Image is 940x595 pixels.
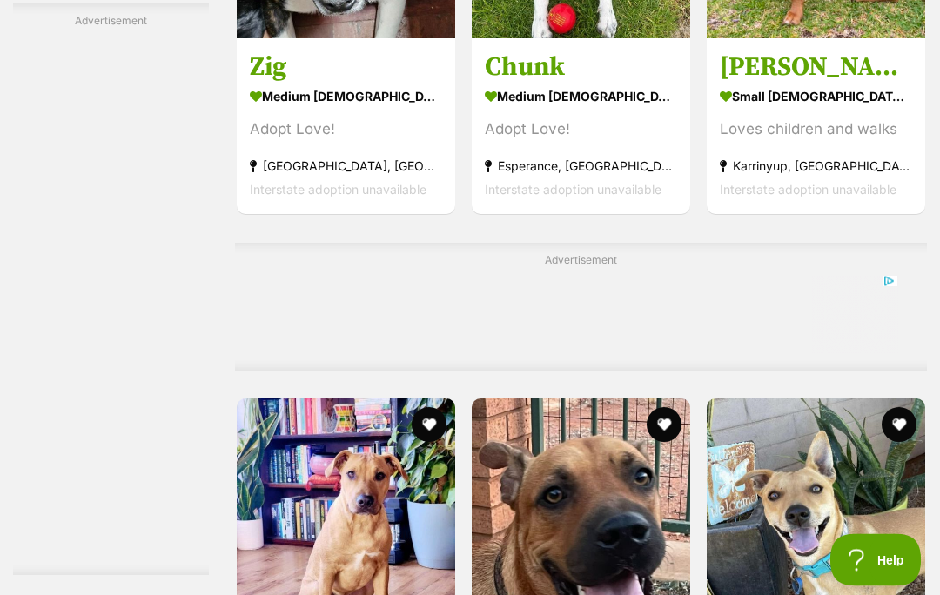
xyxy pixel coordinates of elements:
[485,184,661,198] span: Interstate adoption unavailable
[235,244,927,371] div: Advertisement
[42,37,181,558] iframe: Advertisement
[250,119,442,143] div: Adopt Love!
[647,408,681,443] button: favourite
[485,85,677,110] strong: medium [DEMOGRAPHIC_DATA] Dog
[237,39,455,216] a: Zig medium [DEMOGRAPHIC_DATA] Dog Adopt Love! [GEOGRAPHIC_DATA], [GEOGRAPHIC_DATA] Interstate ado...
[485,119,677,143] div: Adopt Love!
[250,85,442,110] strong: medium [DEMOGRAPHIC_DATA] Dog
[412,408,446,443] button: favourite
[882,408,916,443] button: favourite
[720,119,912,143] div: Loves children and walks
[707,39,925,216] a: [PERSON_NAME] small [DEMOGRAPHIC_DATA] Dog Loves children and walks Karrinyup, [GEOGRAPHIC_DATA] ...
[720,156,912,179] strong: Karrinyup, [GEOGRAPHIC_DATA]
[720,85,912,110] strong: small [DEMOGRAPHIC_DATA] Dog
[485,52,677,85] h3: Chunk
[250,156,442,179] strong: [GEOGRAPHIC_DATA], [GEOGRAPHIC_DATA]
[720,52,912,85] h3: [PERSON_NAME]
[250,52,442,85] h3: Zig
[720,184,896,198] span: Interstate adoption unavailable
[265,276,898,354] iframe: Advertisement
[830,534,923,586] iframe: Help Scout Beacon - Open
[485,156,677,179] strong: Esperance, [GEOGRAPHIC_DATA]
[472,39,690,216] a: Chunk medium [DEMOGRAPHIC_DATA] Dog Adopt Love! Esperance, [GEOGRAPHIC_DATA] Interstate adoption ...
[13,4,209,576] div: Advertisement
[250,184,426,198] span: Interstate adoption unavailable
